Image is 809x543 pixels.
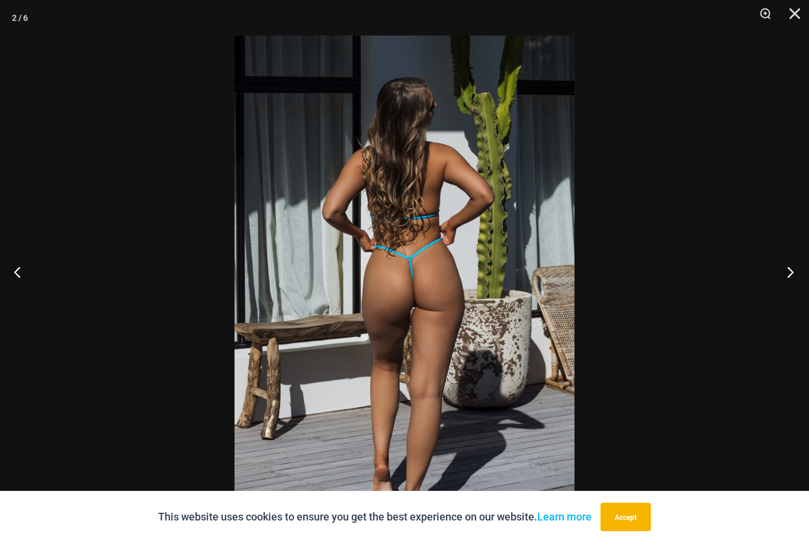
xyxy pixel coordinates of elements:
[158,508,592,526] p: This website uses cookies to ensure you get the best experience on our website.
[12,9,28,27] div: 2 / 6
[537,510,592,523] a: Learn more
[765,242,809,301] button: Next
[601,503,651,531] button: Accept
